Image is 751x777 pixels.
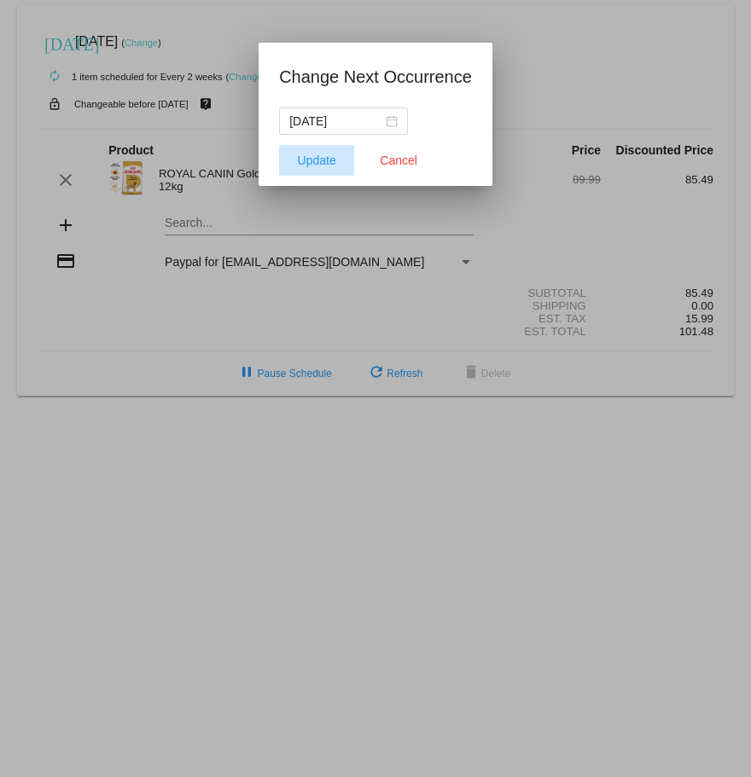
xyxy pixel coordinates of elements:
span: Cancel [380,154,417,167]
input: Select date [289,112,382,130]
h1: Change Next Occurrence [279,63,472,90]
button: Update [279,145,354,176]
span: Update [298,154,336,167]
button: Close dialog [361,145,436,176]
